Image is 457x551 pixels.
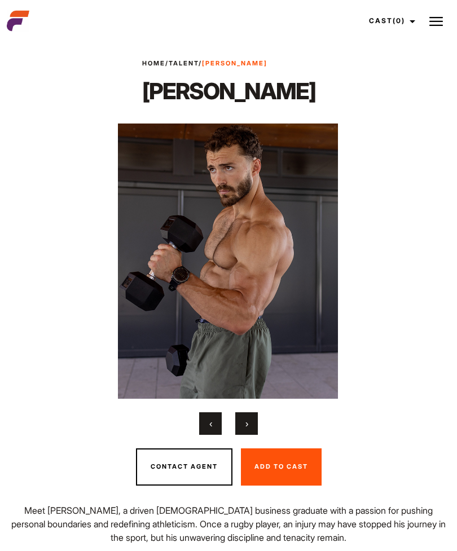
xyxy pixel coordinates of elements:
[254,462,308,470] span: Add To Cast
[393,16,405,25] span: (0)
[136,448,232,486] button: Contact Agent
[7,504,450,544] p: Meet [PERSON_NAME], a driven [DEMOGRAPHIC_DATA] business graduate with a passion for pushing pers...
[142,59,165,67] a: Home
[241,448,322,486] button: Add To Cast
[359,6,422,36] a: Cast(0)
[245,418,248,429] span: Next
[142,59,267,68] span: / /
[142,77,315,105] h1: [PERSON_NAME]
[429,15,443,28] img: Burger icon
[209,418,212,429] span: Previous
[202,59,267,67] strong: [PERSON_NAME]
[7,10,29,32] img: cropped-aefm-brand-fav-22-square.png
[169,59,199,67] a: Talent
